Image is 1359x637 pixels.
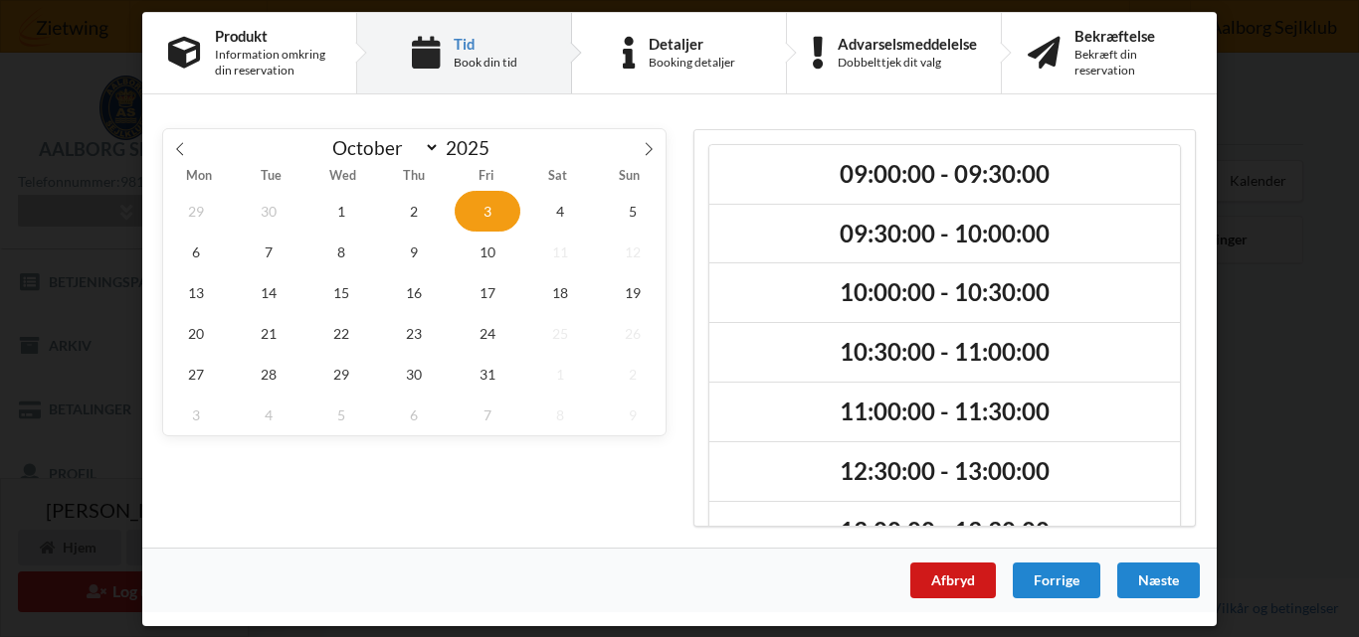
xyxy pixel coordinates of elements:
[308,231,374,271] span: October 8, 2025
[1117,561,1200,597] div: Næste
[455,271,520,312] span: October 17, 2025
[527,231,593,271] span: October 11, 2025
[838,35,977,51] div: Advarselsmeddelelse
[522,170,594,183] span: Sat
[323,135,441,160] select: Month
[236,312,301,353] span: October 21, 2025
[723,218,1166,248] h2: 09:30:00 - 10:00:00
[306,170,378,183] span: Wed
[308,271,374,312] span: October 15, 2025
[649,55,735,71] div: Booking detaljer
[838,55,977,71] div: Dobbelttjek dit valg
[382,190,448,231] span: October 2, 2025
[454,55,517,71] div: Book din tid
[600,312,666,353] span: October 26, 2025
[600,190,666,231] span: October 5, 2025
[723,277,1166,308] h2: 10:00:00 - 10:30:00
[454,35,517,51] div: Tid
[455,312,520,353] span: October 24, 2025
[594,170,666,183] span: Sun
[308,190,374,231] span: October 1, 2025
[236,394,301,434] span: November 4, 2025
[723,516,1166,547] h2: 13:00:00 - 13:30:00
[527,271,593,312] span: October 18, 2025
[236,231,301,271] span: October 7, 2025
[455,353,520,394] span: October 31, 2025
[308,394,374,434] span: November 5, 2025
[455,190,520,231] span: October 3, 2025
[600,231,666,271] span: October 12, 2025
[382,231,448,271] span: October 9, 2025
[455,394,520,434] span: November 7, 2025
[649,35,735,51] div: Detaljer
[527,312,593,353] span: October 25, 2025
[235,170,306,183] span: Tue
[163,271,229,312] span: October 13, 2025
[1013,561,1100,597] div: Forrige
[308,353,374,394] span: October 29, 2025
[163,353,229,394] span: October 27, 2025
[527,190,593,231] span: October 4, 2025
[378,170,450,183] span: Thu
[600,271,666,312] span: October 19, 2025
[723,456,1166,487] h2: 12:30:00 - 13:00:00
[527,394,593,434] span: November 8, 2025
[910,561,996,597] div: Afbryd
[527,353,593,394] span: November 1, 2025
[1074,47,1191,79] div: Bekræft din reservation
[163,170,235,183] span: Mon
[382,394,448,434] span: November 6, 2025
[215,27,330,43] div: Produkt
[600,353,666,394] span: November 2, 2025
[236,190,301,231] span: September 30, 2025
[163,231,229,271] span: October 6, 2025
[1074,27,1191,43] div: Bekræftelse
[163,190,229,231] span: September 29, 2025
[451,170,522,183] span: Fri
[163,394,229,434] span: November 3, 2025
[236,353,301,394] span: October 28, 2025
[163,312,229,353] span: October 20, 2025
[308,312,374,353] span: October 22, 2025
[382,353,448,394] span: October 30, 2025
[455,231,520,271] span: October 10, 2025
[440,136,505,159] input: Year
[215,47,330,79] div: Information omkring din reservation
[723,397,1166,427] h2: 11:00:00 - 11:30:00
[382,271,448,312] span: October 16, 2025
[600,394,666,434] span: November 9, 2025
[382,312,448,353] span: October 23, 2025
[723,337,1166,368] h2: 10:30:00 - 11:00:00
[236,271,301,312] span: October 14, 2025
[723,158,1166,189] h2: 09:00:00 - 09:30:00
